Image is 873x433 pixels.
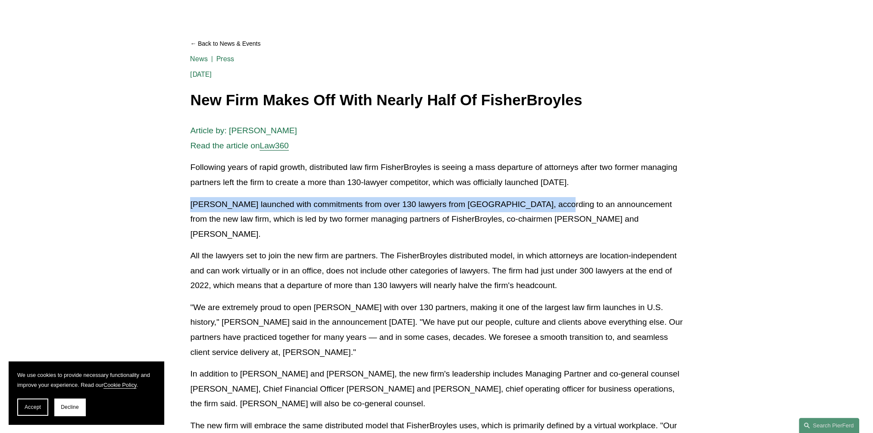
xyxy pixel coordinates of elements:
p: All the lawyers set to join the new firm are partners. The FisherBroyles distributed model, in wh... [190,248,682,293]
a: Cookie Policy [103,382,137,388]
span: Accept [25,404,41,410]
button: Accept [17,398,48,416]
a: Search this site [799,418,859,433]
p: In addition to [PERSON_NAME] and [PERSON_NAME], the new firm's leadership includes Managing Partn... [190,367,682,411]
p: [PERSON_NAME] launched with commitments from over 130 lawyers from [GEOGRAPHIC_DATA], according t... [190,197,682,242]
p: Following years of rapid growth, distributed law firm FisherBroyles is seeing a mass departure of... [190,160,682,190]
p: "We are extremely proud to open [PERSON_NAME] with over 130 partners, making it one of the larges... [190,300,682,360]
span: [DATE] [190,70,212,78]
a: Press [216,55,234,63]
a: Law360 [260,141,289,150]
section: Cookie banner [9,361,164,424]
span: Decline [61,404,79,410]
h1: New Firm Makes Off With Nearly Half Of FisherBroyles [190,92,682,109]
p: We use cookies to provide necessary functionality and improve your experience. Read our . [17,370,155,390]
button: Decline [54,398,85,416]
a: Back to News & Events [190,36,682,51]
span: Article by: [PERSON_NAME] Read the article on [190,126,297,150]
a: News [190,55,208,63]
